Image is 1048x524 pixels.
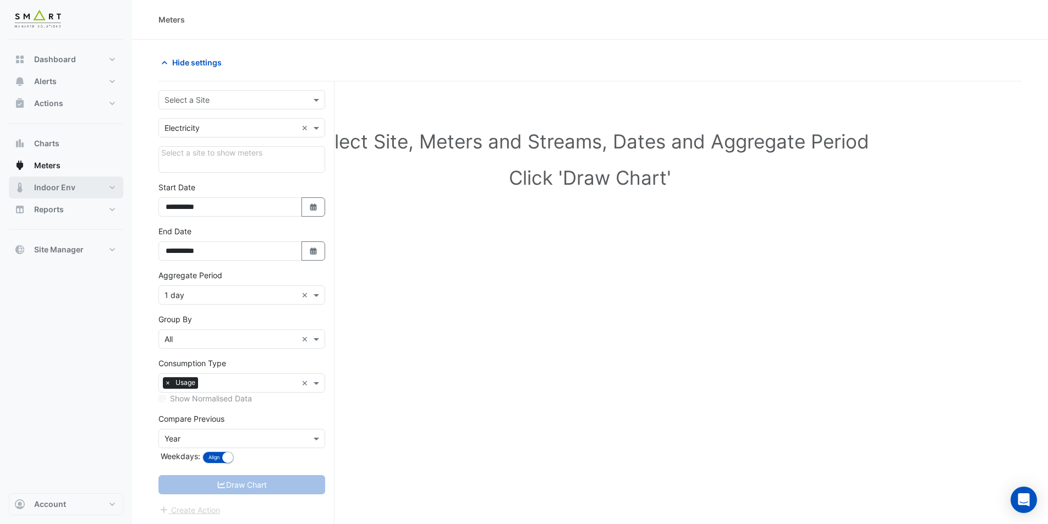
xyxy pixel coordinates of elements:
span: Clear [301,377,311,389]
app-icon: Charts [14,138,25,149]
app-escalated-ticket-create-button: Please correct errors first [158,504,221,514]
span: Clear [301,122,311,134]
button: Actions [9,92,123,114]
label: Aggregate Period [158,269,222,281]
button: Account [9,493,123,515]
button: Charts [9,133,123,155]
span: Dashboard [34,54,76,65]
app-icon: Indoor Env [14,182,25,193]
app-icon: Actions [14,98,25,109]
button: Indoor Env [9,176,123,198]
label: Weekdays: [158,450,200,462]
label: Show Normalised Data [170,393,252,404]
div: Meters [158,14,185,25]
span: Site Manager [34,244,84,255]
span: Meters [34,160,61,171]
app-icon: Alerts [14,76,25,87]
label: Consumption Type [158,357,226,369]
span: Actions [34,98,63,109]
button: Reports [9,198,123,220]
span: Clear [301,333,311,345]
app-icon: Site Manager [14,244,25,255]
span: × [163,377,173,388]
fa-icon: Select Date [309,202,319,212]
div: Click Update or Cancel in Details panel [158,146,325,173]
span: Clear [301,289,311,301]
app-icon: Meters [14,160,25,171]
div: Open Intercom Messenger [1011,487,1037,513]
h1: Select Site, Meters and Streams, Dates and Aggregate Period [176,130,1004,153]
label: Start Date [158,181,195,193]
span: Account [34,499,66,510]
div: Select meters or streams to enable normalisation [158,393,325,404]
span: Alerts [34,76,57,87]
button: Hide settings [158,53,229,72]
span: Usage [173,377,198,388]
span: Hide settings [172,57,222,68]
button: Meters [9,155,123,176]
span: Charts [34,138,59,149]
app-icon: Dashboard [14,54,25,65]
button: Dashboard [9,48,123,70]
button: Site Manager [9,239,123,261]
span: Reports [34,204,64,215]
fa-icon: Select Date [309,246,319,256]
button: Alerts [9,70,123,92]
app-icon: Reports [14,204,25,215]
span: Indoor Env [34,182,75,193]
h1: Click 'Draw Chart' [176,166,1004,189]
label: Compare Previous [158,413,224,424]
label: Group By [158,313,192,325]
img: Company Logo [13,9,63,31]
label: End Date [158,225,191,237]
